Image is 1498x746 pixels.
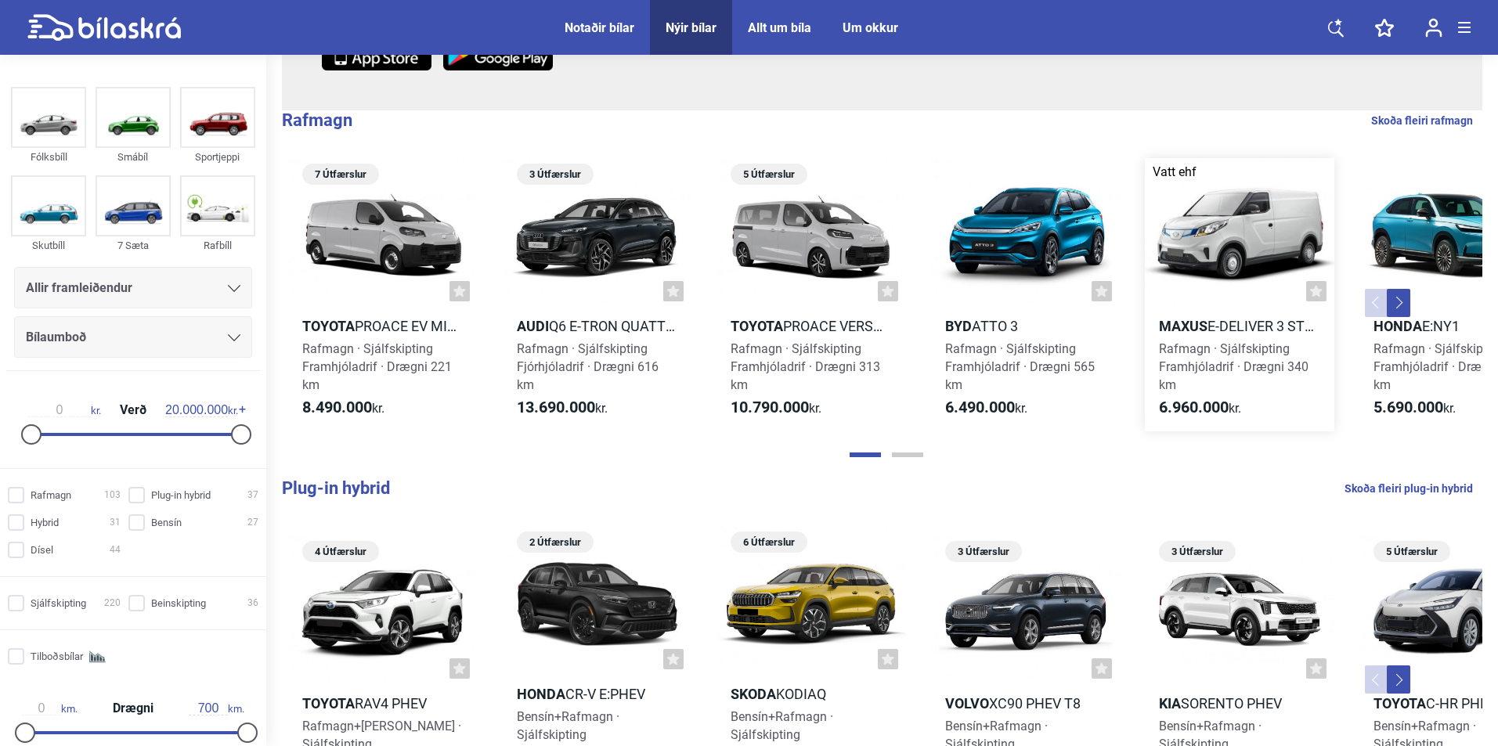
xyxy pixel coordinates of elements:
[892,452,923,457] button: Page 2
[247,514,258,531] span: 27
[1373,318,1422,334] b: Honda
[731,341,880,392] span: Rafmagn · Sjálfskipting Framhjóladrif · Drægni 313 km
[151,595,206,611] span: Beinskipting
[503,317,692,335] h2: Q6 e-tron Quattro
[31,487,71,503] span: Rafmagn
[116,404,150,416] span: Verð
[1373,695,1426,712] b: Toyota
[282,478,390,498] b: Plug-in hybrid
[1159,695,1181,712] b: Kia
[104,487,121,503] span: 103
[1387,665,1410,694] button: Next
[247,595,258,611] span: 36
[717,158,906,431] a: 5 ÚtfærslurToyotaProace Verso EV LangurRafmagn · SjálfskiptingFramhjóladrif · Drægni 313 km10.790...
[180,236,255,254] div: Rafbíll
[151,514,182,531] span: Bensín
[282,110,352,130] b: Rafmagn
[517,398,608,417] span: kr.
[11,236,86,254] div: Skutbíll
[302,341,452,392] span: Rafmagn · Sjálfskipting Framhjóladrif · Drægni 221 km
[666,20,717,35] a: Nýir bílar
[302,398,372,416] b: 8.490.000
[110,514,121,531] span: 31
[525,164,586,185] span: 3 Útfærslur
[850,452,881,457] button: Page 1
[1153,166,1197,178] div: Vatt ehf
[189,701,244,715] span: km.
[1425,18,1442,38] img: user-login.svg
[1167,541,1228,562] span: 3 Útfærslur
[26,277,132,299] span: Allir framleiðendur
[931,317,1121,335] h2: Atto 3
[1365,665,1388,694] button: Previous
[1159,398,1241,417] span: kr.
[31,648,83,665] span: Tilboðsbílar
[28,403,101,417] span: kr.
[310,541,371,562] span: 4 Útfærslur
[165,403,238,417] span: kr.
[731,318,783,334] b: Toyota
[151,487,211,503] span: Plug-in hybrid
[1159,341,1308,392] span: Rafmagn · Sjálfskipting Framhjóladrif · Drægni 340 km
[1365,289,1388,317] button: Previous
[565,20,634,35] a: Notaðir bílar
[288,694,478,712] h2: RAV4 PHEV
[302,695,355,712] b: Toyota
[945,318,972,334] b: BYD
[110,542,121,558] span: 44
[945,695,989,712] b: Volvo
[503,158,692,431] a: 3 ÚtfærslurAudiQ6 e-tron QuattroRafmagn · SjálfskiptingFjórhjóladrif · Drægni 616 km13.690.000kr.
[517,398,595,416] b: 13.690.000
[11,148,86,166] div: Fólksbíll
[109,702,157,715] span: Drægni
[731,686,776,702] b: Skoda
[1345,478,1473,499] a: Skoða fleiri plug-in hybrid
[302,318,355,334] b: Toyota
[503,685,692,703] h2: CR-V e:PHEV
[843,20,898,35] a: Um okkur
[945,341,1095,392] span: Rafmagn · Sjálfskipting Framhjóladrif · Drægni 565 km
[310,164,371,185] span: 7 Útfærslur
[26,326,86,348] span: Bílaumboð
[1159,318,1207,334] b: Maxus
[288,158,478,431] a: 7 ÚtfærslurToyotaProace EV MillilangurRafmagn · SjálfskiptingFramhjóladrif · Drægni 221 km8.490.0...
[517,686,565,702] b: Honda
[738,164,800,185] span: 5 Útfærslur
[525,532,586,553] span: 2 Útfærslur
[731,398,809,416] b: 10.790.000
[1381,541,1442,562] span: 5 Útfærslur
[945,398,1015,416] b: 6.490.000
[748,20,811,35] a: Allt um bíla
[180,148,255,166] div: Sportjeppi
[731,398,821,417] span: kr.
[1373,398,1443,416] b: 5.690.000
[945,398,1027,417] span: kr.
[1145,317,1334,335] h2: e-Deliver 3 Stuttur
[1159,398,1229,416] b: 6.960.000
[31,542,53,558] span: Dísel
[1145,158,1334,431] a: Vatt ehfMaxuse-Deliver 3 StutturRafmagn · SjálfskiptingFramhjóladrif · Drægni 340 km6.960.000kr.
[738,532,800,553] span: 6 Útfærslur
[288,317,478,335] h2: Proace EV Millilangur
[717,317,906,335] h2: Proace Verso EV Langur
[517,341,659,392] span: Rafmagn · Sjálfskipting Fjórhjóladrif · Drægni 616 km
[1373,398,1456,417] span: kr.
[517,318,549,334] b: Audi
[302,398,384,417] span: kr.
[931,158,1121,431] a: BYDAtto 3Rafmagn · SjálfskiptingFramhjóladrif · Drægni 565 km6.490.000kr.
[31,595,86,611] span: Sjálfskipting
[953,541,1014,562] span: 3 Útfærslur
[1371,110,1473,131] a: Skoða fleiri rafmagn
[1387,289,1410,317] button: Next
[31,514,59,531] span: Hybrid
[96,236,171,254] div: 7 Sæta
[22,701,78,715] span: km.
[96,148,171,166] div: Smábíl
[931,694,1121,712] h2: XC90 PHEV T8
[247,487,258,503] span: 37
[104,595,121,611] span: 220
